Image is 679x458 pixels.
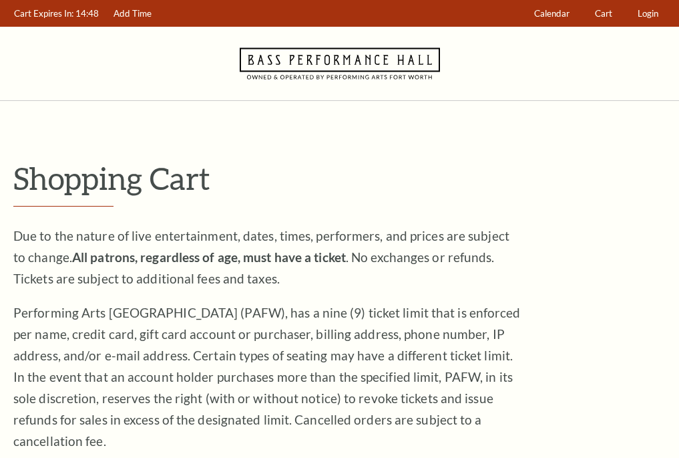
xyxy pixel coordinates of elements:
[632,1,665,27] a: Login
[13,161,666,195] p: Shopping Cart
[589,1,619,27] a: Cart
[75,8,99,19] span: 14:48
[534,8,570,19] span: Calendar
[107,1,158,27] a: Add Time
[14,8,73,19] span: Cart Expires In:
[638,8,658,19] span: Login
[13,302,521,452] p: Performing Arts [GEOGRAPHIC_DATA] (PAFW), has a nine (9) ticket limit that is enforced per name, ...
[595,8,612,19] span: Cart
[528,1,576,27] a: Calendar
[13,228,509,286] span: Due to the nature of live entertainment, dates, times, performers, and prices are subject to chan...
[72,249,346,265] strong: All patrons, regardless of age, must have a ticket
